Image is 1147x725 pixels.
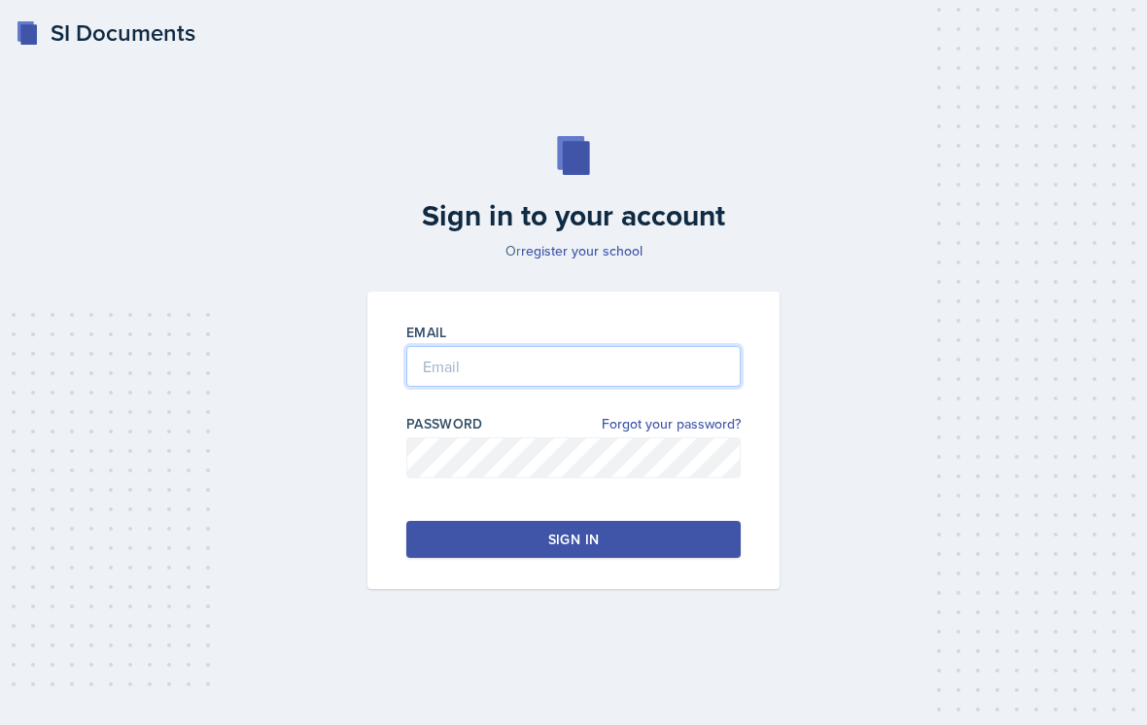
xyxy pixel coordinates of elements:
a: Forgot your password? [602,414,741,434]
h2: Sign in to your account [356,198,791,233]
p: Or [356,241,791,260]
a: register your school [521,241,643,260]
button: Sign in [406,521,741,558]
input: Email [406,346,741,387]
a: SI Documents [16,16,195,51]
label: Password [406,414,483,433]
div: Sign in [548,530,599,549]
label: Email [406,323,447,342]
